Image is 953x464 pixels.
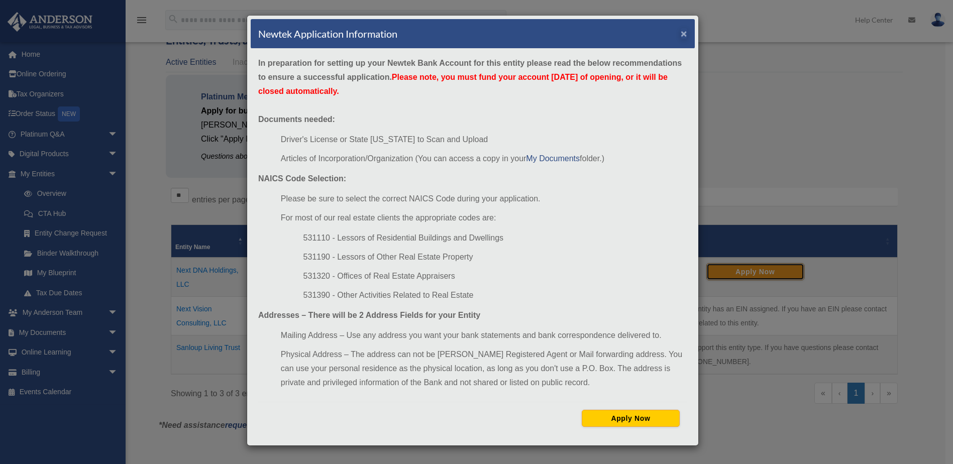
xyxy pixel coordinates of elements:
[303,288,687,302] li: 531390 - Other Activities Related to Real Estate
[258,115,335,124] strong: Documents needed:
[281,328,687,342] li: Mailing Address – Use any address you want your bank statements and bank correspondence delivered...
[258,174,346,183] strong: NAICS Code Selection:
[258,73,668,95] span: Please note, you must fund your account [DATE] of opening, or it will be closed automatically.
[258,59,682,95] strong: In preparation for setting up your Newtek Bank Account for this entity please read the below reco...
[582,410,680,427] button: Apply Now
[281,347,687,390] li: Physical Address – The address can not be [PERSON_NAME] Registered Agent or Mail forwarding addre...
[281,133,687,147] li: Driver's License or State [US_STATE] to Scan and Upload
[258,27,397,41] h4: Newtek Application Information
[526,154,580,163] a: My Documents
[281,152,687,166] li: Articles of Incorporation/Organization (You can access a copy in your folder.)
[258,311,480,319] strong: Addresses – There will be 2 Address Fields for your Entity
[303,231,687,245] li: 531110 - Lessors of Residential Buildings and Dwellings
[281,192,687,206] li: Please be sure to select the correct NAICS Code during your application.
[681,28,687,39] button: ×
[303,250,687,264] li: 531190 - Lessors of Other Real Estate Property
[281,211,687,225] li: For most of our real estate clients the appropriate codes are:
[303,269,687,283] li: 531320 - Offices of Real Estate Appraisers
